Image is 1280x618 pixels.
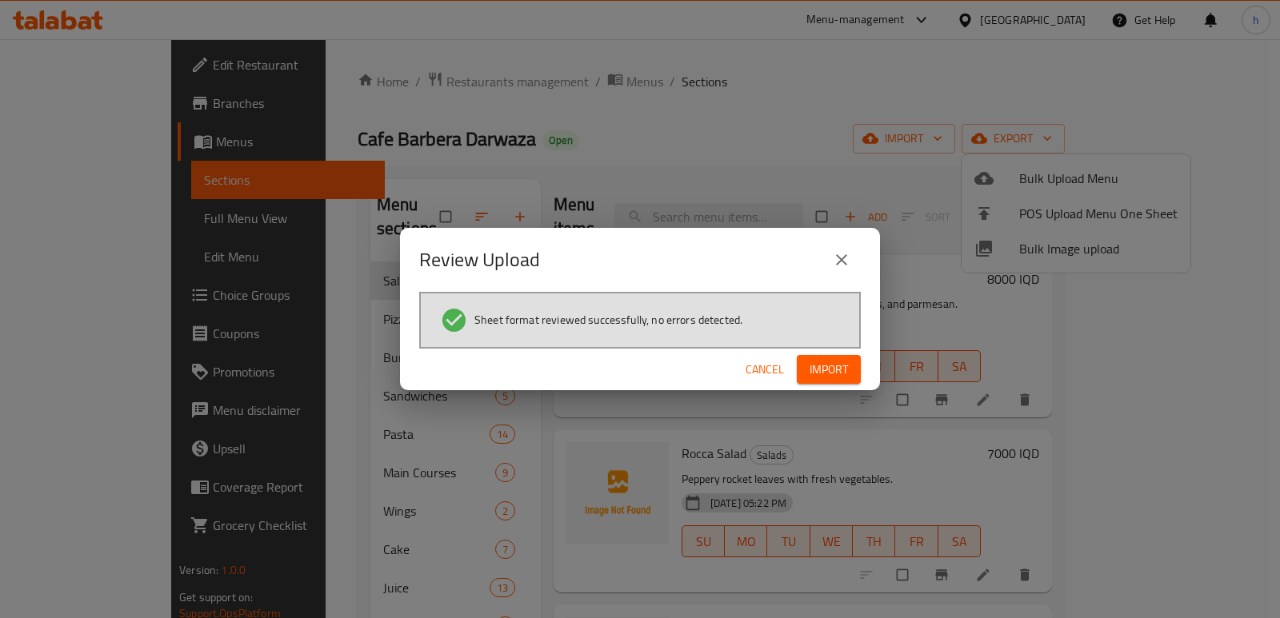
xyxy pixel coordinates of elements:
[739,355,790,385] button: Cancel
[822,241,861,279] button: close
[746,360,784,380] span: Cancel
[797,355,861,385] button: Import
[474,312,742,328] span: Sheet format reviewed successfully, no errors detected.
[419,247,540,273] h2: Review Upload
[810,360,848,380] span: Import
